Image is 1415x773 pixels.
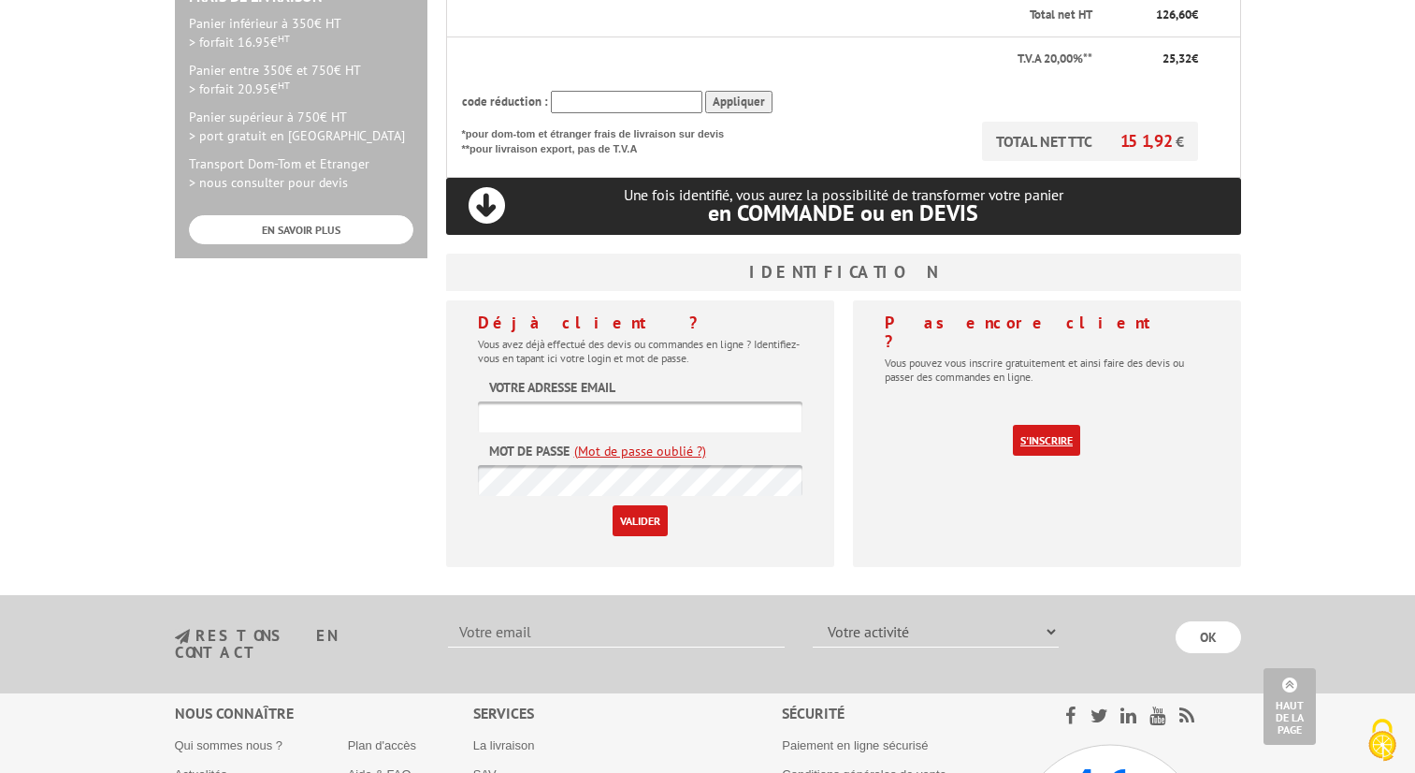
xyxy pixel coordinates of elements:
span: en COMMANDE ou en DEVIS [708,198,978,227]
div: Services [473,703,783,724]
div: Nous connaître [175,703,473,724]
p: TOTAL NET TTC € [982,122,1198,161]
sup: HT [278,79,290,92]
a: Qui sommes nous ? [175,738,283,752]
a: EN SAVOIR PLUS [189,215,413,244]
input: OK [1176,621,1241,653]
p: *pour dom-tom et étranger frais de livraison sur devis **pour livraison export, pas de T.V.A [462,122,743,156]
span: 25,32 [1162,51,1191,66]
p: T.V.A 20,00%** [462,51,1093,68]
p: Panier inférieur à 350€ HT [189,14,413,51]
span: 151,92 [1120,130,1176,152]
span: > port gratuit en [GEOGRAPHIC_DATA] [189,127,405,144]
span: code réduction : [462,94,548,109]
a: Paiement en ligne sécurisé [782,738,928,752]
span: > nous consulter pour devis [189,174,348,191]
p: Vous avez déjà effectué des devis ou commandes en ligne ? Identifiez-vous en tapant ici votre log... [478,337,802,365]
input: Votre email [448,616,785,648]
a: Haut de la page [1263,668,1316,745]
button: Cookies (fenêtre modale) [1350,709,1415,773]
label: Votre adresse email [489,378,615,397]
h4: Déjà client ? [478,314,802,332]
a: S'inscrire [1013,425,1080,456]
span: > forfait 16.95€ [189,34,290,51]
h3: Identification [446,254,1241,291]
p: Transport Dom-Tom et Etranger [189,154,413,192]
a: La livraison [473,738,535,752]
sup: HT [278,32,290,45]
input: Appliquer [705,91,772,114]
span: > forfait 20.95€ [189,80,290,97]
p: Une fois identifié, vous aurez la possibilité de transformer votre panier [446,186,1241,225]
img: newsletter.jpg [175,629,190,645]
label: Mot de passe [489,442,570,460]
p: Panier supérieur à 750€ HT [189,108,413,145]
h4: Pas encore client ? [885,314,1209,351]
p: Vous pouvez vous inscrire gratuitement et ainsi faire des devis ou passer des commandes en ligne. [885,356,1209,384]
h3: restons en contact [175,628,421,661]
div: Sécurité [782,703,1017,724]
p: € [1109,51,1198,68]
p: € [1109,7,1198,24]
p: Panier entre 350€ et 750€ HT [189,61,413,98]
input: Valider [613,505,668,536]
a: (Mot de passe oublié ?) [574,442,706,460]
img: Cookies (fenêtre modale) [1359,717,1406,764]
span: 126,60 [1156,7,1191,22]
p: Total net HT [462,7,1093,24]
a: Plan d'accès [348,738,416,752]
